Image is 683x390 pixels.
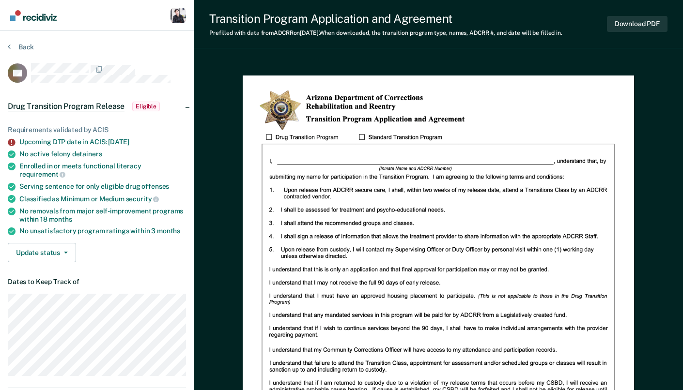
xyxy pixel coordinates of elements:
span: Eligible [132,102,160,111]
div: Requirements validated by ACIS [8,126,186,134]
dt: Dates to Keep Track of [8,278,186,286]
div: Upcoming DTP date in ACIS: [DATE] [19,138,186,146]
span: Drug Transition Program Release [8,102,124,111]
div: Classified as Minimum or Medium [19,195,186,203]
div: Prefilled with data from ADCRR on [DATE] . When downloaded, the transition program type, names, A... [209,30,562,36]
button: Update status [8,243,76,262]
img: Recidiviz [10,10,57,21]
button: Download PDF [607,16,667,32]
div: No active felony [19,150,186,158]
button: Back [8,43,34,51]
div: Enrolled in or meets functional literacy [19,162,186,179]
span: months [157,227,180,235]
div: Transition Program Application and Agreement [209,12,562,26]
span: security [126,195,159,203]
span: detainers [72,150,102,158]
span: months [49,215,72,223]
button: Profile dropdown button [171,8,186,23]
span: offenses [141,182,169,190]
span: requirement [19,170,65,178]
div: Serving sentence for only eligible drug [19,182,186,191]
div: No removals from major self-improvement programs within 18 [19,207,186,224]
div: No unsatisfactory program ratings within 3 [19,227,186,235]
